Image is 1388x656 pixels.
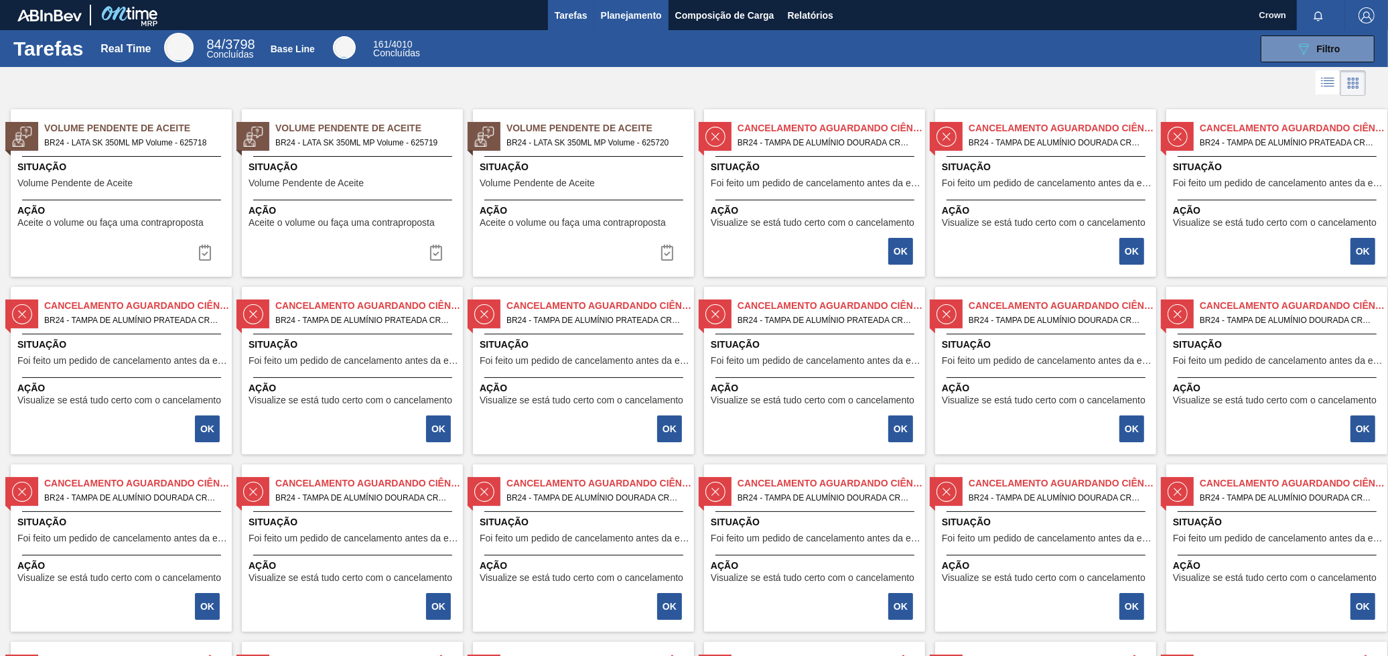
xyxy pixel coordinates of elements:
div: Visão em Lista [1316,70,1340,96]
span: Cancelamento aguardando ciência [275,476,463,490]
img: status [705,482,725,502]
span: Ação [711,381,922,395]
span: BR24 - TAMPA DE ALUMÍNIO DOURADA CROWN ISE Pedido - 1465235 [44,490,221,505]
span: BR24 - LATA SK 350ML MP Volume - 625720 [506,135,683,150]
span: Ação [942,204,1153,218]
img: status [936,304,957,324]
button: OK [1119,415,1144,442]
span: Situação [249,160,460,174]
h1: Tarefas [13,41,84,56]
span: 84 [206,37,221,52]
span: Foi feito um pedido de cancelamento antes da etapa de aguardando faturamento [942,533,1153,543]
span: Foi feito um pedido de cancelamento antes da etapa de aguardando faturamento [480,533,691,543]
div: Real Time [100,43,151,55]
button: OK [195,593,220,620]
button: OK [888,593,913,620]
span: Filtro [1317,44,1340,54]
span: Foi feito um pedido de cancelamento antes da etapa de aguardando faturamento [1173,178,1384,188]
span: BR24 - TAMPA DE ALUMÍNIO DOURADA CROWN ISE Pedido - 1465233 [969,313,1146,328]
span: Visualize se está tudo certo com o cancelamento [942,218,1146,228]
span: Situação [942,160,1153,174]
span: BR24 - TAMPA DE ALUMÍNIO PRATEADA CROWN ISE Pedido - 1465249 [44,313,221,328]
span: Foi feito um pedido de cancelamento antes da etapa de aguardando faturamento [480,356,691,366]
button: OK [195,415,220,442]
img: status [1168,482,1188,502]
span: Visualize se está tudo certo com o cancelamento [942,395,1146,405]
span: Situação [480,338,691,352]
button: icon-task-complete [420,239,452,266]
span: BR24 - TAMPA DE ALUMÍNIO PRATEADA CROWN ISE Pedido - 1465251 [506,313,683,328]
span: Cancelamento aguardando ciência [275,299,463,313]
span: Cancelamento aguardando ciência [969,476,1156,490]
span: BR24 - TAMPA DE ALUMÍNIO DOURADA CROWN ISE Pedido - 1465240 [1200,490,1377,505]
button: OK [888,415,913,442]
div: Completar tarefa: 30232608 [1121,592,1146,621]
span: Situação [1173,160,1384,174]
span: Volume Pendente de Aceite [249,178,364,188]
span: Cancelamento aguardando ciência [738,299,925,313]
button: OK [888,238,913,265]
img: status [936,482,957,502]
img: Logout [1359,7,1375,23]
button: OK [1119,593,1144,620]
span: Visualize se está tudo certo com o cancelamento [942,573,1146,583]
span: Cancelamento aguardando ciência [1200,299,1387,313]
span: Ação [711,204,922,218]
span: Visualize se está tudo certo com o cancelamento [1173,573,1377,583]
span: Aceite o volume ou faça uma contraproposta [17,218,204,228]
span: Ação [249,381,460,395]
span: Cancelamento aguardando ciência [738,476,925,490]
span: Relatórios [788,7,833,23]
span: BR24 - TAMPA DE ALUMÍNIO DOURADA CROWN ISE Pedido - 1465241 [738,135,914,150]
img: status [243,482,263,502]
span: Tarefas [555,7,587,23]
span: Ação [1173,559,1384,573]
img: status [12,304,32,324]
span: 161 [373,39,389,50]
span: Situação [1173,515,1384,529]
span: BR24 - TAMPA DE ALUMÍNIO DOURADA CROWN ISE Pedido - 1465234 [1200,313,1377,328]
span: Ação [17,204,228,218]
span: Situação [711,160,922,174]
span: Situação [17,160,228,174]
div: Real Time [164,33,194,62]
span: Cancelamento aguardando ciência [506,476,694,490]
span: BR24 - TAMPA DE ALUMÍNIO PRATEADA CROWN ISE Pedido - 1465250 [275,313,452,328]
span: / 3798 [206,37,255,52]
span: BR24 - TAMPA DE ALUMÍNIO DOURADA CROWN ISE Pedido - 1465242 [969,135,1146,150]
div: Completar tarefa: 30232604 [196,592,221,621]
span: BR24 - TAMPA DE ALUMÍNIO PRATEADA CROWN ISE Pedido - 1465248 [1200,135,1377,150]
span: Ação [711,559,922,573]
span: Situação [480,160,691,174]
span: Concluídas [373,48,420,58]
button: OK [1350,593,1375,620]
span: Situação [249,338,460,352]
span: Visualize se está tudo certo com o cancelamento [1173,218,1377,228]
span: Cancelamento aguardando ciência [1200,121,1387,135]
button: OK [1350,415,1375,442]
div: Completar tarefa: 30232404 [1121,237,1146,266]
span: Aceite o volume ou faça uma contraproposta [249,218,435,228]
img: status [936,127,957,147]
span: Foi feito um pedido de cancelamento antes da etapa de aguardando faturamento [1173,356,1384,366]
span: Foi feito um pedido de cancelamento antes da etapa de aguardando faturamento [711,356,922,366]
span: Volume Pendente de Aceite [17,178,133,188]
span: Visualize se está tudo certo com o cancelamento [480,395,683,405]
span: Situação [17,515,228,529]
span: BR24 - TAMPA DE ALUMÍNIO DOURADA CROWN ISE Pedido - 1465236 [275,490,452,505]
div: Completar tarefa: 30236868 [189,239,221,266]
button: OK [1119,238,1144,265]
span: Situação [942,338,1153,352]
span: Cancelamento aguardando ciência [506,299,694,313]
div: Visão em Cards [1340,70,1366,96]
img: icon-task-complete [197,245,213,261]
span: Visualize se está tudo certo com o cancelamento [249,573,452,583]
div: Real Time [206,39,255,59]
img: status [705,127,725,147]
span: Visualize se está tudo certo com o cancelamento [711,395,914,405]
span: Foi feito um pedido de cancelamento antes da etapa de aguardando faturamento [711,178,922,188]
img: status [12,482,32,502]
div: Completar tarefa: 30232605 [427,592,452,621]
span: BR24 - TAMPA DE ALUMÍNIO PRATEADA CROWN ISE Pedido - 1465252 [738,313,914,328]
div: Completar tarefa: 30232409 [890,414,914,444]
